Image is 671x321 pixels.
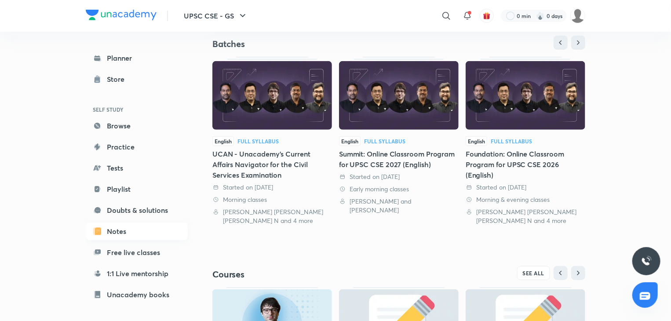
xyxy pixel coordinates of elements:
[179,7,253,25] button: UPSC CSE - GS
[86,49,188,67] a: Planner
[339,136,361,146] span: English
[339,57,459,215] a: ThumbnailEnglishFull SyllabusSummit: Online Classroom Program for UPSC CSE 2027 (English) Started...
[641,256,652,266] img: ttu
[86,10,157,20] img: Company Logo
[86,286,188,303] a: Unacademy books
[466,61,585,130] img: Thumbnail
[212,149,332,180] div: UCAN - Unacademy's Current Affairs Navigator for the Civil Services Examination
[339,149,459,170] div: Summit: Online Classroom Program for UPSC CSE 2027 (English)
[466,149,585,180] div: Foundation: Online Classroom Program for UPSC CSE 2026 (English)
[86,138,188,156] a: Practice
[466,57,585,225] a: ThumbnailEnglishFull SyllabusFoundation: Online Classroom Program for UPSC CSE 2026 (English) Sta...
[86,117,188,135] a: Browse
[491,139,532,144] div: Full Syllabus
[483,12,491,20] img: avatar
[570,8,585,23] img: Gaikhongam Palmei
[466,195,585,204] div: Morning & evening classes
[86,102,188,117] h6: SELF STUDY
[212,57,332,225] a: ThumbnailEnglishFull SyllabusUCAN - Unacademy's Current Affairs Navigator for the Civil Services ...
[86,265,188,282] a: 1:1 Live mentorship
[339,172,459,181] div: Started on 18 Aug 2025
[212,208,332,225] div: Sarmad Mehraj, Aastha Pilania, Chethan N and 4 more
[86,201,188,219] a: Doubts & solutions
[86,70,188,88] a: Store
[536,11,545,20] img: streak
[237,139,279,144] div: Full Syllabus
[86,244,188,261] a: Free live classes
[339,61,459,130] img: Thumbnail
[466,136,487,146] span: English
[212,183,332,192] div: Started on 7 Aug 2025
[466,208,585,225] div: Sarmad Mehraj, Aastha Pilania, Chethan N and 4 more
[480,9,494,23] button: avatar
[212,61,332,130] img: Thumbnail
[212,195,332,204] div: Morning classes
[517,266,551,280] button: SEE ALL
[107,74,130,84] div: Store
[86,180,188,198] a: Playlist
[86,10,157,22] a: Company Logo
[466,183,585,192] div: Started on 31 Jul 2025
[212,269,399,280] h4: Courses
[86,159,188,177] a: Tests
[339,185,459,193] div: Early morning classes
[364,139,405,144] div: Full Syllabus
[523,270,545,276] span: SEE ALL
[86,223,188,240] a: Notes
[212,38,399,50] h4: Batches
[339,197,459,215] div: Sarmad Mehraj and Abhishek Mishra
[212,136,234,146] span: English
